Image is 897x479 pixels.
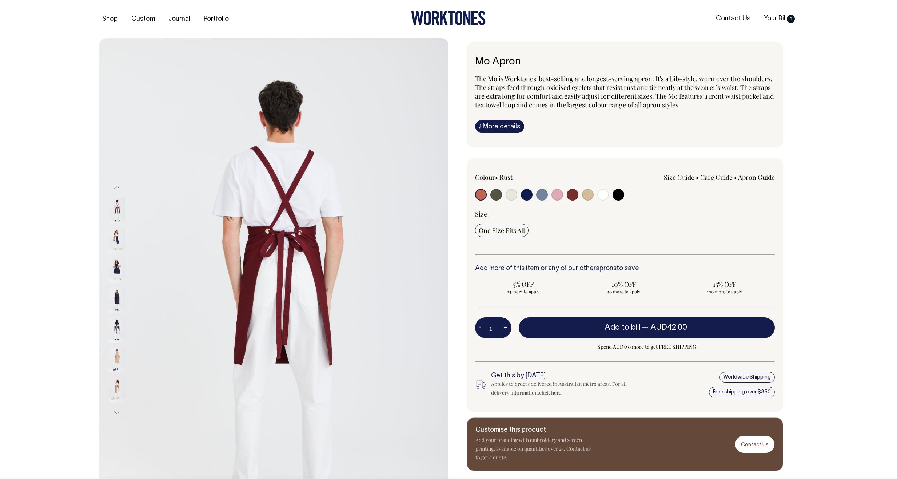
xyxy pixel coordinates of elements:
h6: Add more of this item or any of our other to save [475,265,775,272]
a: Your Bill0 [761,13,798,25]
a: Custom [128,13,158,25]
span: 0 [787,15,795,23]
img: dark-navy [109,317,125,343]
span: Spend AUD350 more to get FREE SHIPPING [519,343,775,351]
span: i [479,122,481,130]
span: • [734,173,737,182]
span: 50 more to apply [579,289,669,294]
div: Size [475,210,775,218]
span: • [696,173,699,182]
button: + [500,321,511,335]
a: iMore details [475,120,524,133]
a: Care Guide [700,173,733,182]
button: Previous [111,179,122,196]
span: 15% OFF [680,280,769,289]
p: Add your branding with embroidery and screen printing, available on quantities over 25. Contact u... [475,436,592,462]
img: khaki [109,377,125,402]
a: Apron Guide [738,173,775,182]
label: Rust [499,173,513,182]
a: click here [539,389,561,396]
div: Colour [475,173,595,182]
span: Add to bill [605,324,640,331]
span: 25 more to apply [479,289,568,294]
img: dark-navy [109,227,125,253]
h1: Mo Apron [475,56,775,68]
span: • [495,173,498,182]
input: 5% OFF 25 more to apply [475,278,571,297]
input: One Size Fits All [475,224,529,237]
a: Shop [99,13,121,25]
span: The Mo is Worktones' best-selling and longest-serving apron. It's a bib-style, worn over the shou... [475,74,774,109]
span: One Size Fits All [479,226,525,235]
input: 10% OFF 50 more to apply [576,278,672,297]
div: Applies to orders delivered in Australian metro areas. For all delivery information, . [491,380,639,397]
img: dark-navy [109,257,125,283]
button: Next [111,404,122,421]
h6: Get this by [DATE] [491,372,639,380]
img: khaki [109,347,125,372]
span: 100 more to apply [680,289,769,294]
a: aprons [596,265,617,272]
input: 15% OFF 100 more to apply [676,278,773,297]
img: burgundy [109,198,125,223]
span: 10% OFF [579,280,669,289]
span: — [642,324,689,331]
a: Size Guide [664,173,694,182]
button: - [475,321,485,335]
span: AUD42.00 [650,324,687,331]
img: dark-navy [109,287,125,313]
a: Portfolio [201,13,232,25]
span: 5% OFF [479,280,568,289]
a: Journal [166,13,193,25]
h6: Customise this product [475,427,592,434]
a: Contact Us [713,13,753,25]
a: Contact Us [735,436,774,453]
button: Add to bill —AUD42.00 [519,317,775,338]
